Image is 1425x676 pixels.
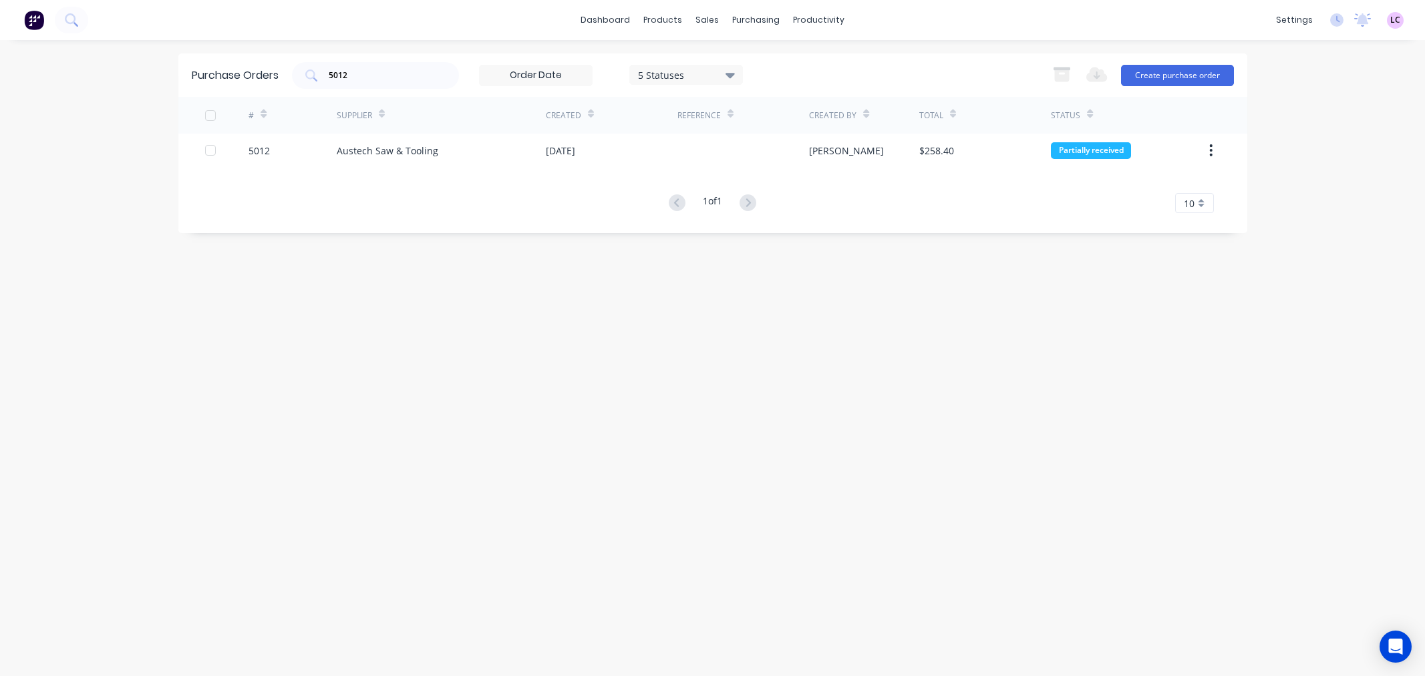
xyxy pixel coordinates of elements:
[919,110,943,122] div: Total
[574,10,637,30] a: dashboard
[480,65,592,86] input: Order Date
[726,10,786,30] div: purchasing
[1390,14,1400,26] span: LC
[1184,196,1195,210] span: 10
[677,110,721,122] div: Reference
[1121,65,1234,86] button: Create purchase order
[327,69,438,82] input: Search purchase orders...
[24,10,44,30] img: Factory
[1269,10,1319,30] div: settings
[337,110,372,122] div: Supplier
[1051,142,1131,159] div: Partially received
[703,194,722,213] div: 1 of 1
[192,67,279,83] div: Purchase Orders
[546,110,581,122] div: Created
[1051,110,1080,122] div: Status
[1380,631,1412,663] div: Open Intercom Messenger
[809,110,856,122] div: Created By
[249,110,254,122] div: #
[689,10,726,30] div: sales
[546,144,575,158] div: [DATE]
[919,144,954,158] div: $258.40
[809,144,884,158] div: [PERSON_NAME]
[786,10,851,30] div: productivity
[638,67,734,81] div: 5 Statuses
[337,144,438,158] div: Austech Saw & Tooling
[249,144,270,158] div: 5012
[637,10,689,30] div: products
